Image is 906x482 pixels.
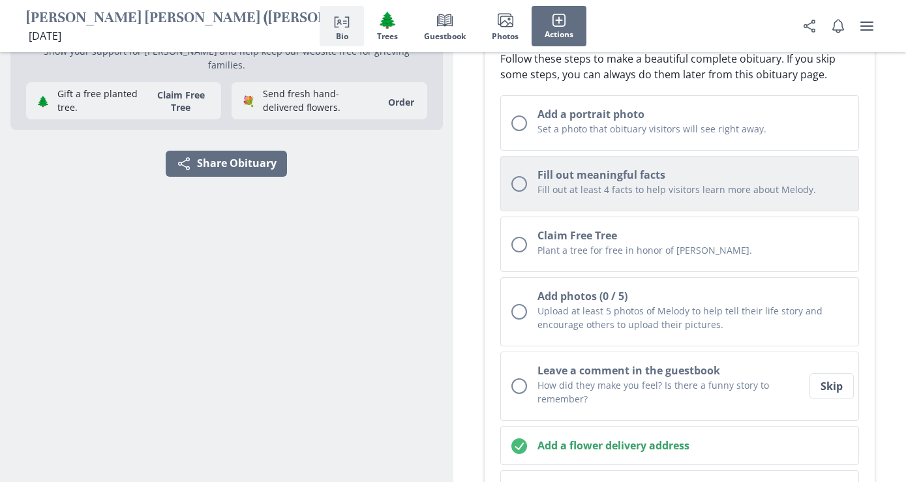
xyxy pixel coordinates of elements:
span: Guestbook [424,32,466,41]
button: Add a portrait photoSet a photo that obituary visitors will see right away. [500,95,860,151]
p: Send fresh hand-delivered flowers. [263,87,377,114]
span: Photos [492,32,519,41]
span: Actions [545,30,573,39]
button: Photos [479,6,532,46]
button: user menu [854,13,880,39]
button: Guestbook [411,6,479,46]
p: Plant a tree for free in honor of [PERSON_NAME]. [537,243,849,257]
h1: [PERSON_NAME] [PERSON_NAME] ([PERSON_NAME]) [PERSON_NAME] [26,8,507,29]
h2: Claim Free Tree [537,228,849,243]
h2: Fill out meaningful facts [537,167,849,183]
h2: Add a portrait photo [537,106,849,122]
span: Tree [378,10,397,29]
button: Actions [532,6,586,46]
button: Claim Free Tree [145,89,216,113]
span: [DATE] [29,29,61,43]
span: Trees [377,32,398,41]
p: How did they make you feel? Is there a funny story to remember? [537,378,807,406]
span: flowers [242,93,255,109]
button: Skip [809,373,854,399]
button: Add photos (0 / 5)Upload at least 5 photos of Melody to help tell their life story and encourage ... [500,277,860,346]
button: Notifications [825,13,851,39]
span: Bio [336,32,348,41]
p: Fill out at least 4 facts to help visitors learn more about Melody. [537,183,849,196]
button: Share Obituary [166,151,287,177]
div: Unchecked circle [511,304,527,320]
button: Trees [364,6,411,46]
h2: Add a flower delivery address [537,438,849,453]
a: Order [380,96,422,108]
button: Fill out meaningful factsFill out at least 4 facts to help visitors learn more about Melody. [500,156,860,211]
p: Upload at least 5 photos of Melody to help tell their life story and encourage others to upload t... [537,304,849,331]
div: Unchecked circle [511,115,527,131]
div: Unchecked circle [511,176,527,192]
h2: Leave a comment in the guestbook [537,363,807,378]
p: Show your support for [PERSON_NAME] and help keep our website free for grieving families. [26,44,427,72]
button: Leave a comment in the guestbookHow did they make you feel? Is there a funny story to remember? [500,352,860,421]
p: Follow these steps to make a beautiful complete obituary. If you skip some steps, you can always ... [500,51,860,82]
h2: Add photos (0 / 5) [537,288,849,304]
button: Claim Free TreePlant a tree for free in honor of [PERSON_NAME]. [500,217,860,272]
div: Unchecked circle [511,378,527,394]
div: Unchecked circle [511,237,527,252]
button: Share Obituary [796,13,823,39]
p: Set a photo that obituary visitors will see right away. [537,122,849,136]
svg: Checked circle [511,438,527,454]
button: Add a flower delivery address [500,426,860,465]
button: Bio [320,6,364,46]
